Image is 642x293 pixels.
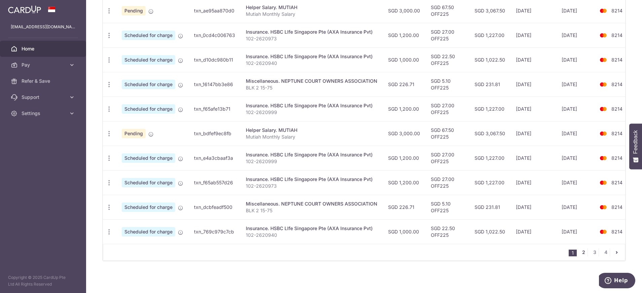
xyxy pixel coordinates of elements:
span: Pending [122,6,146,15]
td: [DATE] [511,170,556,195]
span: Feedback [633,130,639,154]
td: [DATE] [511,195,556,219]
td: [DATE] [556,121,595,146]
td: [DATE] [556,170,595,195]
span: Scheduled for charge [122,153,175,163]
td: SGD 27.00 OFF225 [425,170,469,195]
span: 8214 [611,8,622,13]
p: Mutiah Monthly Salary [246,134,377,140]
span: 8214 [611,57,622,63]
div: Insurance. HSBC LIfe Singapore Pte (AXA Insurance Pvt) [246,151,377,158]
div: Insurance. HSBC LIfe Singapore Pte (AXA Insurance Pvt) [246,29,377,35]
div: Insurance. HSBC LIfe Singapore Pte (AXA Insurance Pvt) [246,53,377,60]
div: Helper Salary. MUTIAH [246,4,377,11]
span: 8214 [611,106,622,112]
span: 8214 [611,204,622,210]
td: SGD 3,067.50 [469,121,511,146]
li: 1 [569,250,577,256]
td: SGD 3,000.00 [383,121,425,146]
td: [DATE] [511,47,556,72]
td: [DATE] [511,146,556,170]
span: Scheduled for charge [122,104,175,114]
td: [DATE] [511,219,556,244]
p: 102-2620940 [246,60,377,67]
td: SGD 1,200.00 [383,97,425,121]
span: Scheduled for charge [122,227,175,236]
p: 102-2620973 [246,35,377,42]
td: txn_dcbfeadf500 [189,195,240,219]
p: BLK 2 15-75 [246,84,377,91]
td: SGD 231.81 [469,72,511,97]
td: SGD 1,022.50 [469,47,511,72]
span: Scheduled for charge [122,31,175,40]
span: Pay [22,62,66,68]
span: 8214 [611,131,622,136]
a: 4 [602,248,610,256]
nav: pager [569,244,625,260]
td: SGD 1,022.50 [469,219,511,244]
img: Bank Card [597,203,610,211]
div: Insurance. HSBC LIfe Singapore Pte (AXA Insurance Pvt) [246,176,377,183]
td: txn_f65ab557d26 [189,170,240,195]
td: SGD 1,200.00 [383,170,425,195]
p: Mutiah Monthly Salary [246,11,377,17]
td: txn_e4a3cbaaf3a [189,146,240,170]
td: SGD 67.50 OFF225 [425,121,469,146]
div: Insurance. HSBC LIfe Singapore Pte (AXA Insurance Pvt) [246,102,377,109]
span: 8214 [611,32,622,38]
button: Feedback - Show survey [629,123,642,169]
img: Bank Card [597,31,610,39]
img: Bank Card [597,80,610,88]
span: Scheduled for charge [122,203,175,212]
td: SGD 231.81 [469,195,511,219]
img: CardUp [8,5,41,13]
td: SGD 27.00 OFF225 [425,23,469,47]
img: Bank Card [597,154,610,162]
a: 2 [579,248,588,256]
td: txn_0cd4c006763 [189,23,240,47]
span: 8214 [611,81,622,87]
td: SGD 1,000.00 [383,219,425,244]
img: Bank Card [597,228,610,236]
td: [DATE] [511,72,556,97]
img: Bank Card [597,56,610,64]
span: Home [22,45,66,52]
td: SGD 1,200.00 [383,23,425,47]
td: txn_bdfef9ec8fb [189,121,240,146]
span: Scheduled for charge [122,55,175,65]
td: [DATE] [556,195,595,219]
td: SGD 1,227.00 [469,170,511,195]
td: [DATE] [556,146,595,170]
td: SGD 226.71 [383,72,425,97]
td: txn_d10dc980b11 [189,47,240,72]
div: Miscellaneous. NEPTUNE COURT OWNERS ASSOCIATION [246,200,377,207]
td: SGD 27.00 OFF225 [425,97,469,121]
p: [EMAIL_ADDRESS][DOMAIN_NAME] [11,24,75,30]
td: [DATE] [556,97,595,121]
td: SGD 22.50 OFF225 [425,47,469,72]
td: txn_769c979c7cb [189,219,240,244]
td: txn_16147bb3e86 [189,72,240,97]
td: SGD 1,000.00 [383,47,425,72]
div: Helper Salary. MUTIAH [246,127,377,134]
p: 102-2620940 [246,232,377,239]
p: BLK 2 15-75 [246,207,377,214]
div: Miscellaneous. NEPTUNE COURT OWNERS ASSOCIATION [246,78,377,84]
td: [DATE] [511,97,556,121]
td: SGD 1,227.00 [469,146,511,170]
span: Refer & Save [22,78,66,84]
span: Settings [22,110,66,117]
p: 102-2620999 [246,109,377,116]
td: SGD 5.10 OFF225 [425,72,469,97]
iframe: Opens a widget where you can find more information [599,273,635,290]
td: SGD 226.71 [383,195,425,219]
img: Bank Card [597,105,610,113]
td: [DATE] [511,23,556,47]
span: Support [22,94,66,101]
p: 102-2620999 [246,158,377,165]
p: 102-2620973 [246,183,377,189]
img: Bank Card [597,130,610,138]
td: txn_f65afe13b71 [189,97,240,121]
div: Insurance. HSBC LIfe Singapore Pte (AXA Insurance Pvt) [246,225,377,232]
